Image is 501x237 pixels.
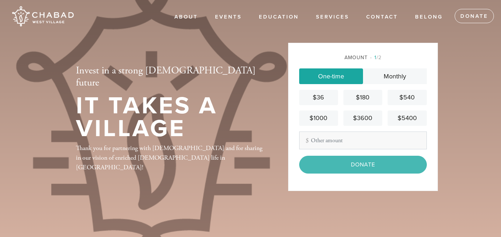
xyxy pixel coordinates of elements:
[388,110,426,126] a: $5400
[410,10,448,24] a: Belong
[455,9,494,23] a: Donate
[311,10,354,24] a: Services
[254,10,304,24] a: EDUCATION
[76,94,265,140] h1: It Takes a Village
[299,110,338,126] a: $1000
[343,110,382,126] a: $3600
[343,90,382,105] a: $180
[346,93,379,102] div: $180
[361,10,403,24] a: Contact
[76,65,265,89] h2: Invest in a strong [DEMOGRAPHIC_DATA] future
[299,132,427,149] input: Other amount
[390,113,424,123] div: $5400
[11,4,75,29] img: Chabad%20West%20Village.png
[302,93,335,102] div: $36
[302,113,335,123] div: $1000
[388,90,426,105] a: $540
[390,93,424,102] div: $540
[299,54,427,61] div: Amount
[346,113,379,123] div: $3600
[299,68,363,84] a: One-time
[374,55,377,61] span: 1
[169,10,203,24] a: About
[370,55,382,61] span: /2
[299,90,338,105] a: $36
[76,143,265,172] div: Thank you for partnering with [DEMOGRAPHIC_DATA] and for sharing in our vision of enriched [DEMOG...
[363,68,427,84] a: Monthly
[210,10,247,24] a: Events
